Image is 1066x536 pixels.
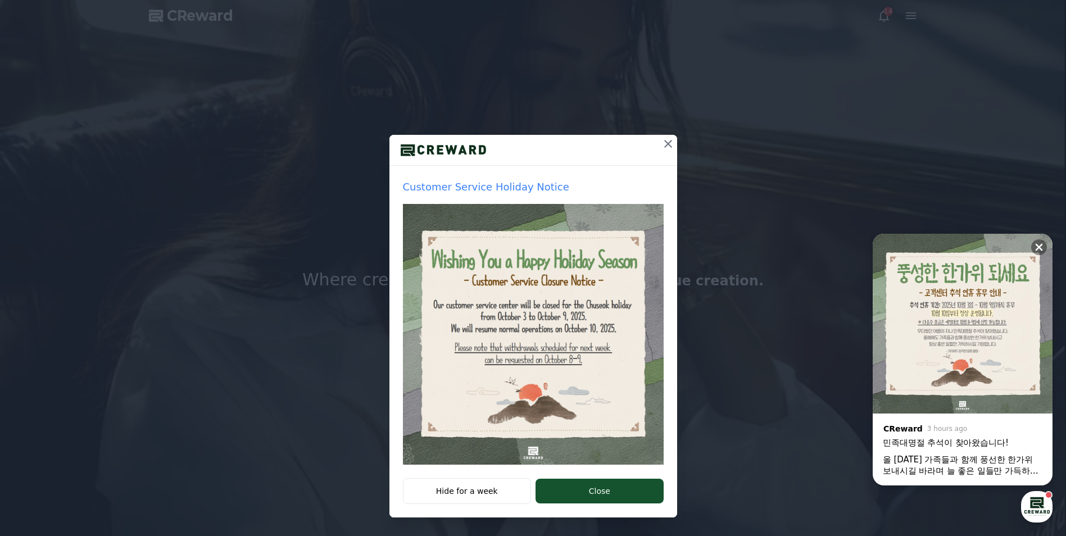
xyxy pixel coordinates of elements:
img: popup thumbnail [403,204,664,465]
a: Customer Service Holiday Notice [403,179,664,465]
img: logo [389,142,497,158]
p: Customer Service Holiday Notice [403,179,664,195]
button: Close [536,479,663,503]
button: Hide for a week [403,478,532,504]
